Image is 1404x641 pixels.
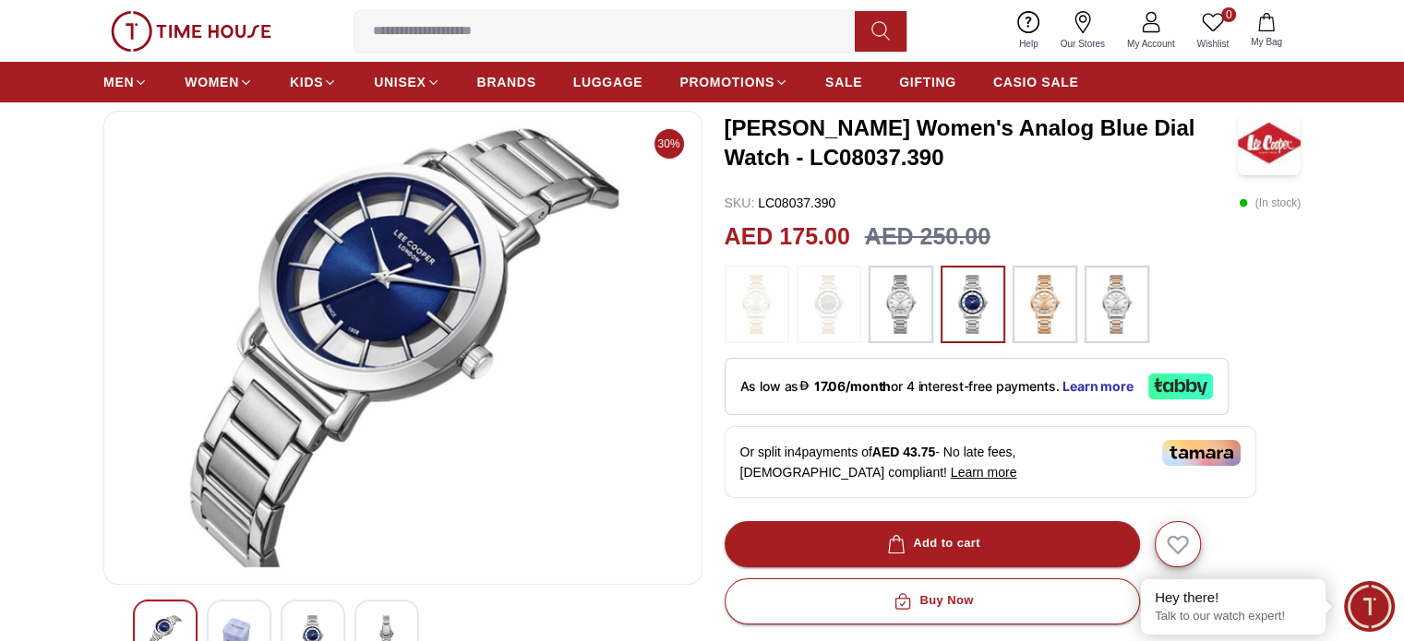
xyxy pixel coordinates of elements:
a: BRANDS [477,65,536,99]
button: My Bag [1240,9,1293,53]
button: Add to cart [725,521,1140,567]
span: UNISEX [374,73,426,91]
span: PROMOTIONS [679,73,774,91]
div: Or split in 4 payments of - No late fees, [DEMOGRAPHIC_DATA] compliant! [725,426,1256,498]
span: Help [1012,37,1046,51]
span: SKU : [725,196,755,210]
a: MEN [103,65,148,99]
img: Lee Cooper Women's Analog Silver Dial Watch - LC08037.130 [119,126,687,569]
a: WOMEN [185,65,253,99]
button: Buy Now [725,578,1140,624]
h3: [PERSON_NAME] Women's Analog Blue Dial Watch - LC08037.390 [725,113,1238,172]
div: Add to cart [883,533,980,554]
span: My Bag [1243,35,1290,49]
img: ... [806,275,852,334]
img: ... [1022,275,1068,334]
div: Chat Widget [1344,581,1395,632]
a: LUGGAGE [573,65,643,99]
span: 30% [654,129,684,159]
h2: AED 175.00 [725,220,850,255]
span: LUGGAGE [573,73,643,91]
img: ... [734,275,780,334]
span: CASIO SALE [993,73,1079,91]
span: MEN [103,73,134,91]
a: 0Wishlist [1186,7,1240,54]
a: UNISEX [374,65,439,99]
h3: AED 250.00 [865,220,990,255]
img: ... [950,275,996,334]
p: LC08037.390 [725,194,836,212]
img: ... [111,11,271,52]
a: CASIO SALE [993,65,1079,99]
a: KIDS [290,65,337,99]
img: Tamara [1162,440,1241,466]
span: 0 [1221,7,1236,22]
p: Talk to our watch expert! [1155,609,1312,624]
div: Hey there! [1155,588,1312,607]
a: Our Stores [1050,7,1116,54]
img: ... [878,275,924,334]
span: KIDS [290,73,323,91]
a: PROMOTIONS [679,65,788,99]
a: GIFTING [899,65,956,99]
span: GIFTING [899,73,956,91]
span: AED 43.75 [872,445,935,459]
span: Learn more [951,465,1017,480]
span: BRANDS [477,73,536,91]
span: Our Stores [1053,37,1112,51]
div: Buy Now [890,590,973,611]
img: Lee Cooper Women's Analog Blue Dial Watch - LC08037.390 [1238,111,1301,175]
span: SALE [825,73,862,91]
a: Help [1008,7,1050,54]
p: ( In stock ) [1239,194,1301,212]
img: ... [1094,275,1140,334]
span: Wishlist [1190,37,1236,51]
span: WOMEN [185,73,239,91]
a: SALE [825,65,862,99]
span: My Account [1120,37,1182,51]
